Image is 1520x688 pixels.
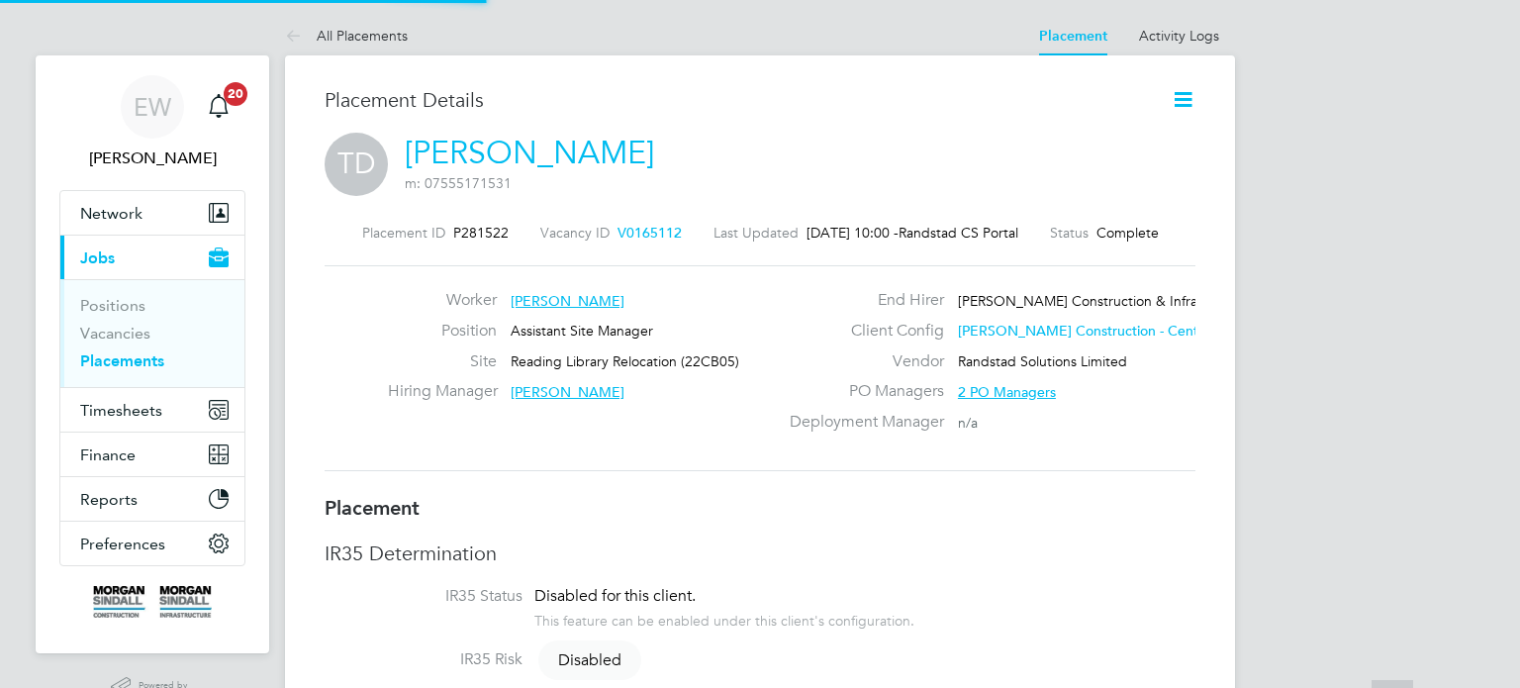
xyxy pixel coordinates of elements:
[60,279,244,387] div: Jobs
[958,352,1127,370] span: Randstad Solutions Limited
[60,388,244,432] button: Timesheets
[388,351,497,372] label: Site
[778,381,944,402] label: PO Managers
[59,586,245,618] a: Go to home page
[325,586,522,607] label: IR35 Status
[60,433,244,476] button: Finance
[453,224,509,242] span: P281522
[362,224,445,242] label: Placement ID
[80,535,165,553] span: Preferences
[405,134,654,172] a: [PERSON_NAME]
[60,191,244,235] button: Network
[405,174,512,192] span: m: 07555171531
[713,224,799,242] label: Last Updated
[59,147,245,170] span: Emma Wells
[778,321,944,342] label: Client Config
[80,296,145,315] a: Positions
[80,248,115,267] span: Jobs
[540,224,610,242] label: Vacancy ID
[80,351,164,370] a: Placements
[36,55,269,653] nav: Main navigation
[807,224,899,242] span: [DATE] 10:00 -
[80,204,142,223] span: Network
[60,236,244,279] button: Jobs
[617,224,682,242] span: V0165112
[134,94,171,120] span: EW
[60,522,244,565] button: Preferences
[1050,224,1089,242] label: Status
[778,351,944,372] label: Vendor
[538,640,641,680] span: Disabled
[511,322,653,340] span: Assistant Site Manager
[958,414,978,432] span: n/a
[534,607,914,630] div: This feature can be enabled under this client's configuration.
[59,75,245,170] a: EW[PERSON_NAME]
[511,383,624,401] span: [PERSON_NAME]
[325,496,420,520] b: Placement
[778,412,944,433] label: Deployment Manager
[958,292,1222,310] span: [PERSON_NAME] Construction & Infrast…
[325,133,388,196] span: TD
[388,381,497,402] label: Hiring Manager
[511,292,624,310] span: [PERSON_NAME]
[199,75,238,139] a: 20
[778,290,944,311] label: End Hirer
[80,445,136,464] span: Finance
[60,477,244,521] button: Reports
[325,87,1141,113] h3: Placement Details
[388,321,497,342] label: Position
[511,352,739,370] span: Reading Library Relocation (22CB05)
[958,322,1213,340] span: [PERSON_NAME] Construction - Central
[80,324,150,343] a: Vacancies
[899,224,1018,242] span: Randstad CS Portal
[534,586,696,606] span: Disabled for this client.
[388,290,497,311] label: Worker
[224,82,247,106] span: 20
[325,649,522,670] label: IR35 Risk
[93,586,212,618] img: morgansindall-logo-retina.png
[1039,28,1107,45] a: Placement
[325,541,1195,566] h3: IR35 Determination
[958,383,1056,401] span: 2 PO Managers
[1096,224,1159,242] span: Complete
[285,27,408,45] a: All Placements
[80,490,138,509] span: Reports
[1139,27,1219,45] a: Activity Logs
[80,401,162,420] span: Timesheets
